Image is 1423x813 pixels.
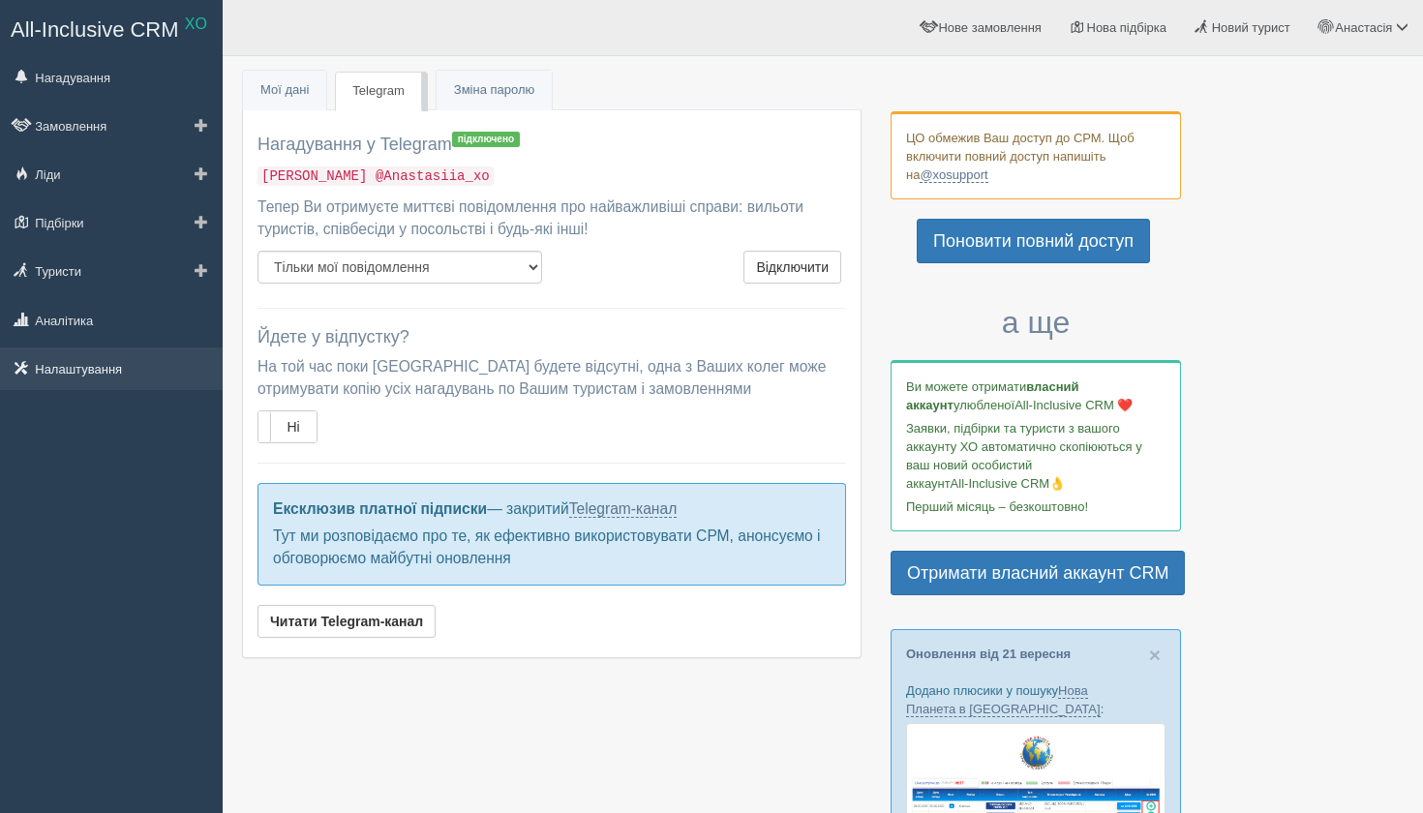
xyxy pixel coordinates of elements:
[917,219,1150,263] a: Поновити повний доступ
[273,500,487,517] b: Ексклюзив платної підписки
[891,551,1185,595] a: Отримати власний аккаунт CRM
[335,72,421,111] a: Telegram
[11,17,179,42] span: All-Inclusive CRM
[920,167,987,183] a: @xosupport
[906,379,1079,412] b: власний аккаунт
[1335,20,1392,35] span: Анастасія
[891,306,1181,340] h3: а ще
[452,132,520,147] span: підключено
[906,377,1166,414] p: Ви можете отримати улюбленої
[258,411,317,442] label: Ні
[569,500,678,518] a: Telegram-канал
[257,356,846,401] p: На той час поки [GEOGRAPHIC_DATA] будете відсутні, одна з Ваших колег може отримувати копію усіх ...
[906,497,1166,516] p: Перший місяць – безкоштовно!
[243,71,326,110] a: Мої дані
[454,82,534,97] span: Зміна паролю
[906,683,1101,717] a: Нова Планета в [GEOGRAPHIC_DATA]
[1212,20,1290,35] span: Новий турист
[273,526,831,570] p: Тут ми розповідаємо про те, як ефективно використовувати СРМ, анонсуємо і обговорюємо майбутні он...
[257,328,846,347] h4: Йдете у відпустку?
[257,135,846,155] h4: Нагадування у Telegram
[951,476,1066,491] span: All-Inclusive CRM👌
[1,1,222,54] a: All-Inclusive CRM XO
[437,71,552,110] a: Зміна паролю
[1014,398,1133,412] span: All-Inclusive CRM ❤️
[257,196,846,241] p: Тепер Ви отримуєте миттєві повідомлення про найважливіші справи: вильоти туристів, співбесіди у п...
[1087,20,1167,35] span: Нова підбірка
[906,419,1166,493] p: Заявки, підбірки та туристи з вашого аккаунту ХО автоматично скопіюються у ваш новий особистий ак...
[185,15,207,32] sup: XO
[906,647,1071,661] a: Оновлення від 21 вересня
[257,166,494,186] code: [PERSON_NAME] @Anastasiia_xo
[1149,644,1161,666] span: ×
[257,605,436,638] a: Читати Telegram-канал
[938,20,1041,35] span: Нове замовлення
[906,681,1166,718] p: Додано плюсики у пошуку :
[743,251,841,284] button: Відключити
[891,111,1181,199] div: ЦО обмежив Ваш доступ до СРМ. Щоб включити повний доступ напишіть на
[1149,645,1161,665] button: Close
[273,498,831,521] p: — закритий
